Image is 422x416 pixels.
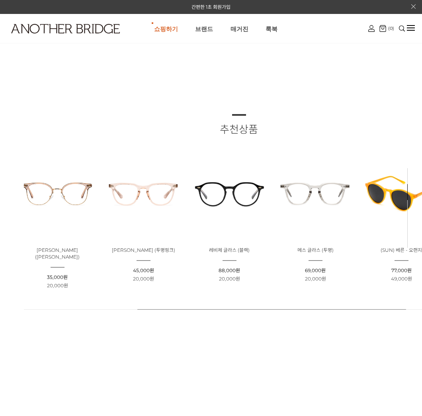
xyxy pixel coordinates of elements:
span: 49,000원 [391,276,412,282]
img: cart [368,25,375,32]
a: 매거진 [231,14,248,43]
a: 대화 [53,253,103,273]
img: 메스 글라스 투명 - 심플한 디자인의 안경 이미지 [272,150,358,236]
span: 20,000원 [219,276,240,282]
span: (0) [386,26,394,31]
a: 레비체 글라스 (블랙) [209,247,250,253]
span: 77,000원 [391,268,412,274]
img: logo [11,24,120,33]
span: 20,000원 [47,283,68,289]
a: 쇼핑하기 [154,14,178,43]
span: 69,000원 [305,268,326,274]
span: 45,000원 [133,268,154,274]
img: search [399,26,405,31]
a: 설정 [103,253,153,273]
span: 홈 [25,265,30,271]
span: 88,000원 [219,268,240,274]
a: (SUN) 베른 - 오랜지 [381,247,422,253]
span: 35,000원 [47,275,68,281]
a: 브랜드 [195,14,213,43]
span: 추천상품 [220,123,258,136]
a: 룩북 [266,14,277,43]
img: 페이즐리 글라스 로즈골드 제품 이미지 [14,150,100,236]
a: logo [4,24,68,53]
a: (0) [379,25,394,32]
a: [PERSON_NAME] (투명핑크) [112,247,175,253]
span: 설정 [123,265,133,271]
span: 20,000원 [133,276,154,282]
img: cart [379,25,386,32]
img: 레비체 글라스 블랙 - 세련된 디자인의 안경 이미지 [186,150,272,236]
span: 20,000원 [305,276,326,282]
a: [PERSON_NAME] ([PERSON_NAME]) [35,247,80,260]
img: 애크런 글라스 - 투명핑크 안경 제품 이미지 [100,150,186,236]
span: 대화 [73,265,82,271]
a: 홈 [2,253,53,273]
a: 메스 글라스 (투명) [297,247,334,253]
a: 간편한 1초 회원가입 [191,4,231,10]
